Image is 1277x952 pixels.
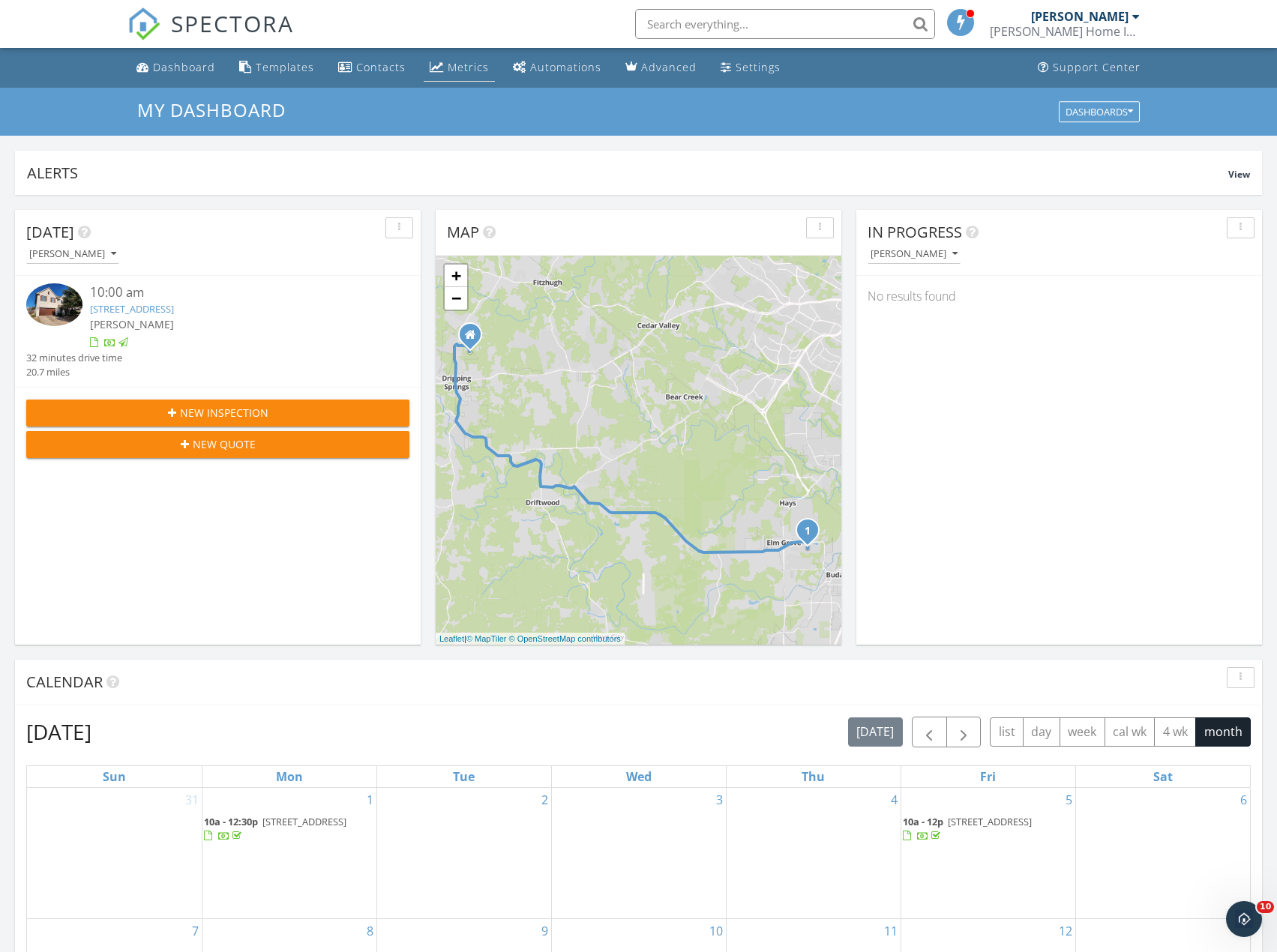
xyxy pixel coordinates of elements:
[364,788,376,812] a: Go to September 1, 2025
[180,405,268,421] span: New Inspection
[204,815,258,828] span: 10a - 12:30p
[990,717,1024,747] button: list
[356,60,406,74] div: Contacts
[1060,717,1105,747] button: week
[868,244,961,265] button: [PERSON_NAME]
[848,717,903,747] button: [DATE]
[202,788,376,919] td: Go to September 1, 2025
[26,244,119,265] button: [PERSON_NAME]
[507,54,607,82] a: Automations (Basic)
[1023,717,1060,747] button: day
[1150,766,1176,787] a: Saturday
[130,54,221,82] a: Dashboard
[1195,717,1251,747] button: month
[26,717,91,747] h2: [DATE]
[1053,60,1141,74] div: Support Center
[26,222,74,242] span: [DATE]
[100,766,129,787] a: Sunday
[182,788,202,812] a: Go to August 31, 2025
[888,788,901,812] a: Go to September 4, 2025
[273,766,306,787] a: Monday
[619,54,703,82] a: Advanced
[551,788,726,919] td: Go to September 3, 2025
[447,222,479,242] span: Map
[635,9,935,39] input: Search everything...
[912,717,947,747] button: Previous month
[450,766,478,787] a: Tuesday
[439,634,464,643] a: Leaflet
[641,60,697,74] div: Advanced
[538,788,551,812] a: Go to September 2, 2025
[204,815,346,843] a: 10a - 12:30p [STREET_ADDRESS]
[1226,901,1262,937] iframe: Intercom live chat
[436,633,625,645] div: |
[509,634,621,643] a: © OpenStreetMap contributors
[376,788,551,919] td: Go to September 2, 2025
[27,163,1228,183] div: Alerts
[470,334,479,343] div: 791 Founders Ridge, Dripping Springs Texas 78620
[1059,101,1140,122] button: Dashboards
[715,54,787,82] a: Settings
[90,317,174,331] span: [PERSON_NAME]
[1031,9,1129,24] div: [PERSON_NAME]
[881,919,901,943] a: Go to September 11, 2025
[977,766,999,787] a: Friday
[26,283,82,325] img: 9566224%2Fcover_photos%2Fpnb3KgVFY1Ez2RtGa5lU%2Fsmall.jpg
[445,265,467,287] a: Zoom in
[530,60,601,74] div: Automations
[736,60,781,74] div: Settings
[424,54,495,82] a: Metrics
[871,249,958,259] div: [PERSON_NAME]
[26,365,122,379] div: 20.7 miles
[26,283,409,379] a: 10:00 am [STREET_ADDRESS] [PERSON_NAME] 32 minutes drive time 20.7 miles
[948,815,1032,828] span: [STREET_ADDRESS]
[1154,717,1196,747] button: 4 wk
[466,634,507,643] a: © MapTiler
[990,24,1140,39] div: Odell Home Inspections, PLLC
[137,97,286,122] span: My Dashboard
[805,526,811,537] i: 1
[713,788,726,812] a: Go to September 3, 2025
[364,919,376,943] a: Go to September 8, 2025
[153,60,215,74] div: Dashboard
[332,54,412,82] a: Contacts
[903,813,1074,846] a: 10a - 12p [STREET_ADDRESS]
[901,788,1075,919] td: Go to September 5, 2025
[808,530,817,539] div: 2246 Garlic Creek Dr, Buda, TX 78610
[903,815,1032,843] a: 10a - 12p [STREET_ADDRESS]
[623,766,655,787] a: Wednesday
[448,60,489,74] div: Metrics
[868,222,962,242] span: In Progress
[90,283,377,302] div: 10:00 am
[189,919,202,943] a: Go to September 7, 2025
[90,302,174,316] a: [STREET_ADDRESS]
[1257,901,1274,913] span: 10
[1032,54,1147,82] a: Support Center
[903,815,943,828] span: 10a - 12p
[538,919,551,943] a: Go to September 9, 2025
[1075,788,1250,919] td: Go to September 6, 2025
[127,7,160,40] img: The Best Home Inspection Software - Spectora
[262,815,346,828] span: [STREET_ADDRESS]
[171,7,294,39] span: SPECTORA
[26,672,103,692] span: Calendar
[27,788,202,919] td: Go to August 31, 2025
[706,919,726,943] a: Go to September 10, 2025
[193,436,256,452] span: New Quote
[1056,919,1075,943] a: Go to September 12, 2025
[26,351,122,365] div: 32 minutes drive time
[445,287,467,310] a: Zoom out
[29,249,116,259] div: [PERSON_NAME]
[1228,168,1250,181] span: View
[1237,788,1250,812] a: Go to September 6, 2025
[946,717,982,747] button: Next month
[256,60,314,74] div: Templates
[26,431,409,458] button: New Quote
[204,813,375,846] a: 10a - 12:30p [STREET_ADDRESS]
[127,20,294,52] a: SPECTORA
[726,788,901,919] td: Go to September 4, 2025
[1063,788,1075,812] a: Go to September 5, 2025
[799,766,828,787] a: Thursday
[26,400,409,427] button: New Inspection
[1066,106,1133,117] div: Dashboards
